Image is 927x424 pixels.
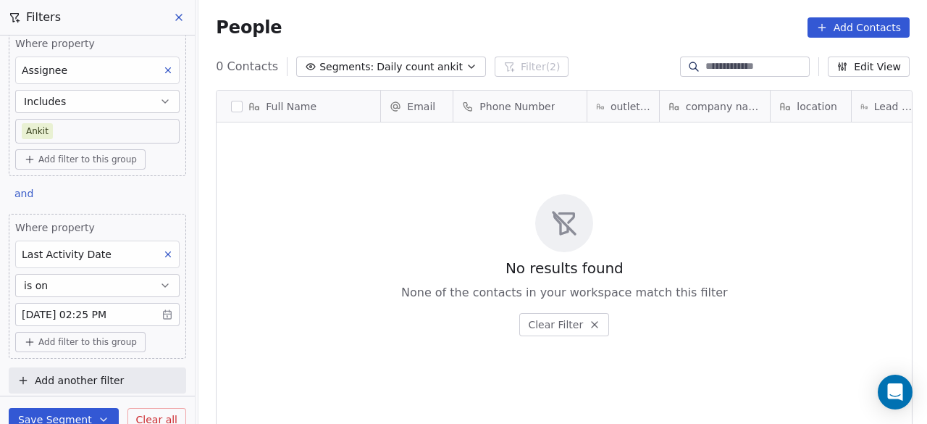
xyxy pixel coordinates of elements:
div: Phone Number [453,91,587,122]
div: company name [660,91,770,122]
button: Clear Filter [519,313,609,336]
button: Add Contacts [808,17,910,38]
span: location [797,99,837,114]
span: Segments: [319,59,374,75]
div: Lead Source [852,91,923,122]
span: People [216,17,282,38]
button: Filter(2) [495,57,569,77]
span: 0 Contacts [216,58,278,75]
div: Full Name [217,91,380,122]
span: No results found [506,258,624,278]
button: Edit View [828,57,910,77]
div: location [771,91,851,122]
span: Lead Source [874,99,915,114]
span: outlet type [611,99,650,114]
span: company name [686,99,762,114]
div: outlet type [587,91,659,122]
div: Open Intercom Messenger [878,375,913,410]
span: Full Name [266,99,316,114]
span: Email [407,99,435,114]
span: None of the contacts in your workspace match this filter [401,284,728,302]
span: Daily count ankit [377,59,463,75]
div: Email [381,91,453,122]
span: Phone Number [479,99,555,114]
